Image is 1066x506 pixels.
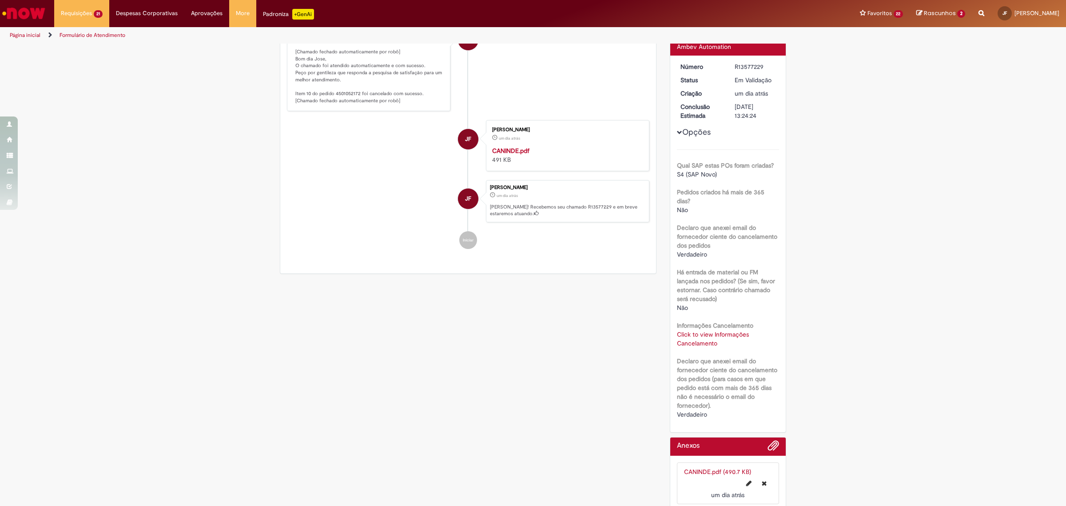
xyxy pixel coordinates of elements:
[497,193,518,198] time: 29/09/2025 14:24:20
[735,89,776,98] div: 29/09/2025 14:24:20
[677,250,707,258] span: Verdadeiro
[735,102,776,120] div: [DATE] 13:24:24
[677,206,688,214] span: Não
[924,9,956,17] span: Rascunhos
[465,129,471,150] span: JF
[677,321,753,329] b: Informações Cancelamento
[756,476,772,490] button: Excluir CANINDE.pdf
[741,476,757,490] button: Editar nome de arquivo CANINDE.pdf
[10,32,40,39] a: Página inicial
[492,127,640,133] div: [PERSON_NAME]
[677,304,688,312] span: Não
[1014,9,1059,17] span: [PERSON_NAME]
[674,62,728,71] dt: Número
[677,410,707,418] span: Verdadeiro
[492,147,529,155] a: CANINDE.pdf
[94,10,103,18] span: 21
[735,62,776,71] div: R13577229
[677,42,780,51] div: Ambev Automation
[7,27,704,44] ul: Trilhas de página
[292,9,314,20] p: +GenAi
[677,442,700,450] h2: Anexos
[61,9,92,18] span: Requisições
[674,76,728,84] dt: Status
[677,188,764,205] b: Pedidos criados há mais de 365 dias?
[677,330,749,347] a: Click to view Informações Cancelamento
[735,89,768,97] span: um dia atrás
[1,4,47,22] img: ServiceNow
[1002,10,1007,16] span: JF
[677,224,777,249] b: Declaro que anexei email do fornecedor ciente do cancelamento dos pedidos
[916,9,965,18] a: Rascunhos
[684,468,751,476] a: CANINDE.pdf (490.7 KB)
[677,268,775,303] b: Há entrada de material ou FM lançada nos pedidos? (Se sim, favor estornar. Caso contrário chamado...
[465,188,471,209] span: JF
[458,129,478,149] div: Jose Carlos Dos Santos Filho
[674,102,728,120] dt: Conclusão Estimada
[490,185,644,190] div: [PERSON_NAME]
[957,10,965,18] span: 2
[287,12,649,258] ul: Histórico de tíquete
[768,440,779,456] button: Adicionar anexos
[894,10,903,18] span: 22
[490,204,644,217] p: [PERSON_NAME]! Recebemos seu chamado R13577229 e em breve estaremos atuando.
[711,491,744,499] span: um dia atrás
[191,9,223,18] span: Aprovações
[735,76,776,84] div: Em Validação
[458,189,478,209] div: Jose Carlos Dos Santos Filho
[295,48,443,104] p: [Chamado fechado automaticamente por robô] Bom dia Jose, O chamado foi atendido automaticamente e...
[497,193,518,198] span: um dia atrás
[677,170,717,178] span: S4 (SAP Novo)
[711,491,744,499] time: 29/09/2025 14:24:16
[499,136,520,141] span: um dia atrás
[735,89,768,97] time: 29/09/2025 14:24:20
[236,9,250,18] span: More
[674,89,728,98] dt: Criação
[492,146,640,164] div: 491 KB
[60,32,125,39] a: Formulário de Atendimento
[677,161,774,169] b: Qual SAP estas POs foram criadas?
[499,136,520,141] time: 29/09/2025 14:24:16
[263,9,314,20] div: Padroniza
[677,357,777,410] b: Declaro que anexei email do fornecedor ciente do cancelamento dos pedidos (para casos em que pedi...
[116,9,178,18] span: Despesas Corporativas
[867,9,892,18] span: Favoritos
[287,180,649,223] li: Jose Carlos Dos Santos Filho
